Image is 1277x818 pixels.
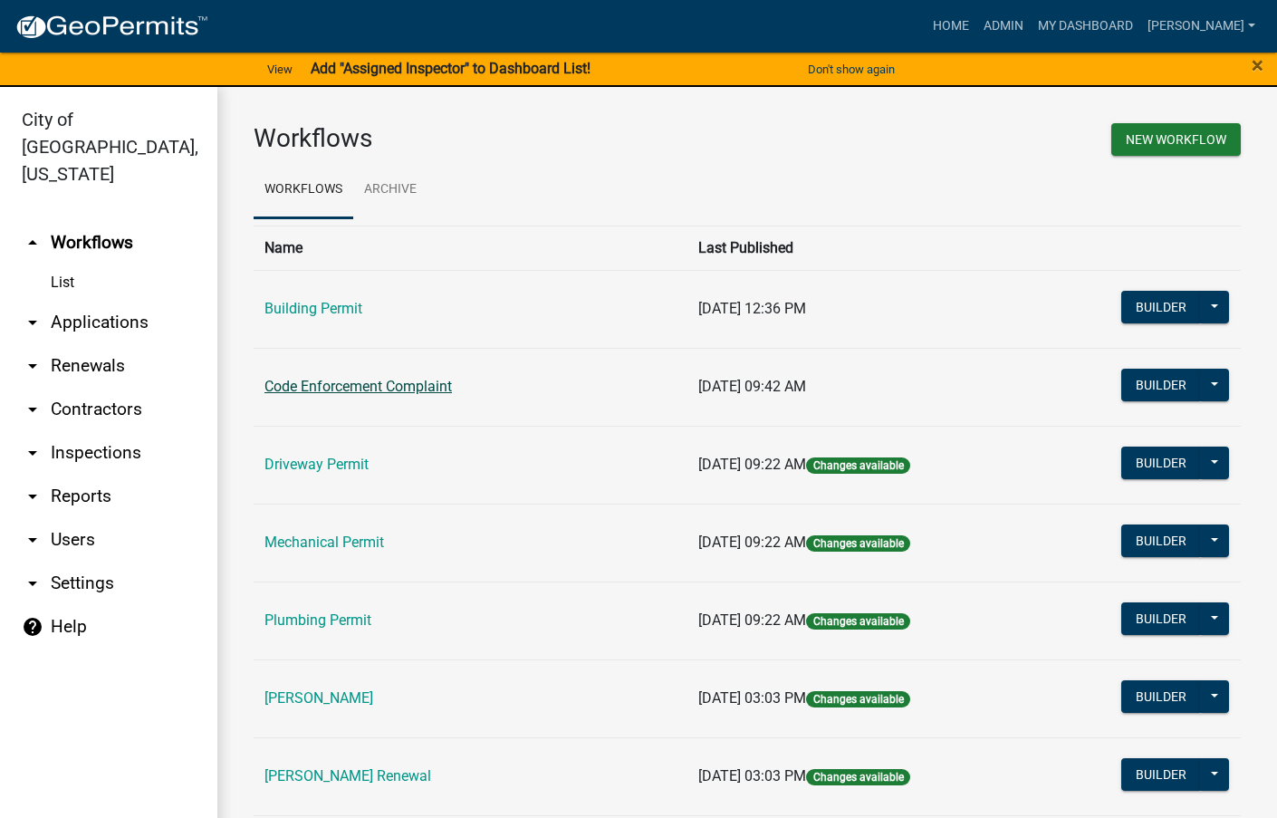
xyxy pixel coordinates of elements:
i: arrow_drop_down [22,573,43,594]
button: Builder [1121,291,1201,323]
th: Name [254,226,687,270]
i: arrow_drop_up [22,232,43,254]
a: Plumbing Permit [264,611,371,629]
i: arrow_drop_down [22,529,43,551]
button: Builder [1121,758,1201,791]
span: Changes available [806,457,909,474]
span: [DATE] 03:03 PM [698,689,806,707]
a: Code Enforcement Complaint [264,378,452,395]
a: [PERSON_NAME] [1140,9,1263,43]
a: Home [926,9,976,43]
button: Builder [1121,369,1201,401]
i: help [22,616,43,638]
button: Builder [1121,447,1201,479]
i: arrow_drop_down [22,312,43,333]
span: [DATE] 09:42 AM [698,378,806,395]
span: Changes available [806,535,909,552]
strong: Add "Assigned Inspector" to Dashboard List! [311,60,590,77]
a: My Dashboard [1031,9,1140,43]
span: [DATE] 12:36 PM [698,300,806,317]
button: Don't show again [801,54,902,84]
a: Building Permit [264,300,362,317]
a: [PERSON_NAME] Renewal [264,767,431,784]
a: Archive [353,161,427,219]
span: [DATE] 03:03 PM [698,767,806,784]
button: Builder [1121,680,1201,713]
i: arrow_drop_down [22,399,43,420]
span: Changes available [806,769,909,785]
span: Changes available [806,691,909,707]
button: Close [1252,54,1263,76]
button: New Workflow [1111,123,1241,156]
span: [DATE] 09:22 AM [698,611,806,629]
button: Builder [1121,602,1201,635]
a: Driveway Permit [264,456,369,473]
a: Admin [976,9,1031,43]
button: Builder [1121,524,1201,557]
h3: Workflows [254,123,734,154]
i: arrow_drop_down [22,442,43,464]
a: Mechanical Permit [264,534,384,551]
a: View [260,54,300,84]
span: [DATE] 09:22 AM [698,534,806,551]
a: Workflows [254,161,353,219]
th: Last Published [687,226,1042,270]
i: arrow_drop_down [22,486,43,507]
a: [PERSON_NAME] [264,689,373,707]
span: × [1252,53,1263,78]
span: Changes available [806,613,909,630]
span: [DATE] 09:22 AM [698,456,806,473]
i: arrow_drop_down [22,355,43,377]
